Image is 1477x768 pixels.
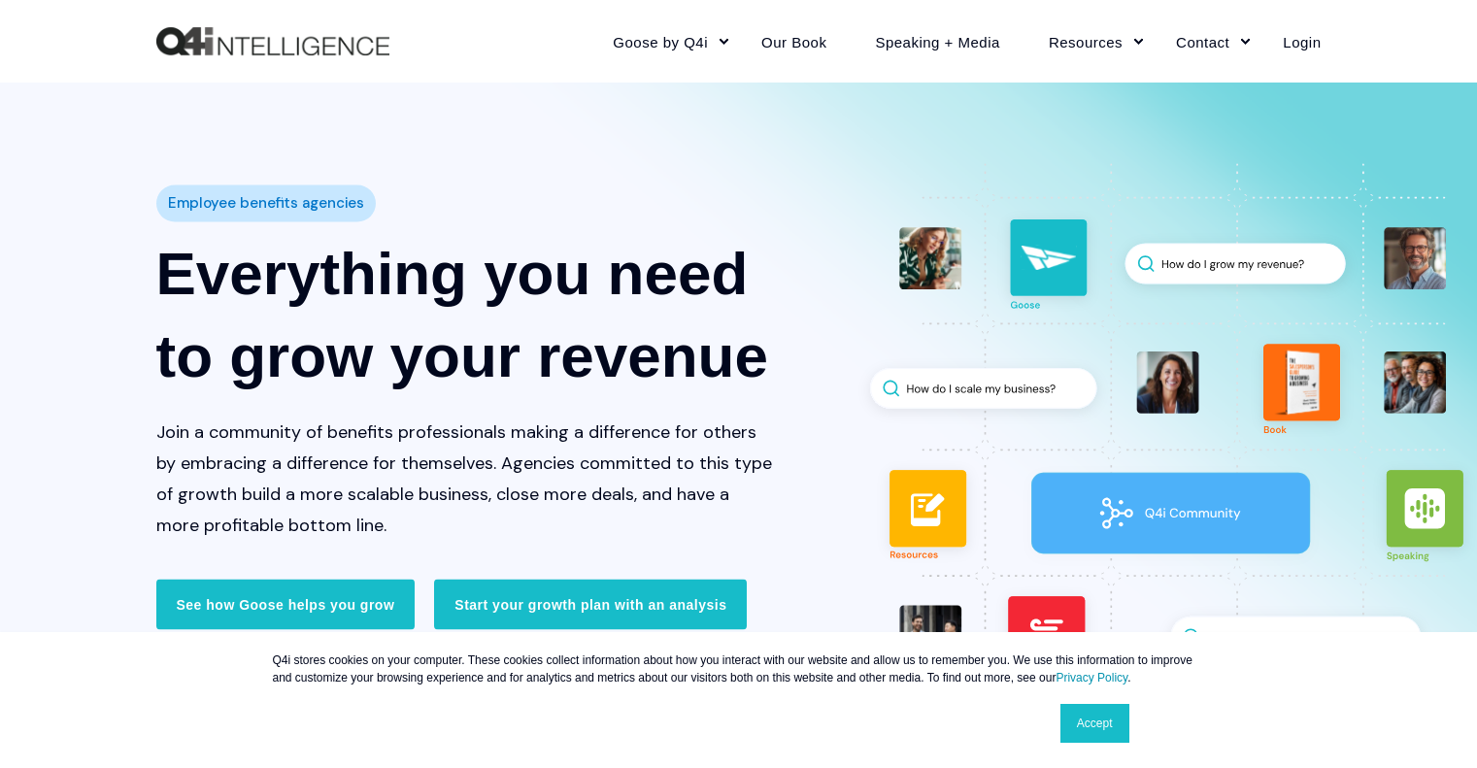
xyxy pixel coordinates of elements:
[156,580,416,630] a: See how Goose helps you grow
[273,651,1205,686] p: Q4i stores cookies on your computer. These cookies collect information about how you interact wit...
[168,189,364,217] span: Employee benefits agencies
[156,417,774,541] p: Join a community of benefits professionals making a difference for others by embracing a differen...
[156,27,389,56] a: Back to Home
[1056,671,1127,685] a: Privacy Policy
[434,580,747,630] a: Start your growth plan with an analysis
[1060,704,1129,743] a: Accept
[156,27,389,56] img: Q4intelligence, LLC logo
[156,232,774,397] h1: Everything you need to grow your revenue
